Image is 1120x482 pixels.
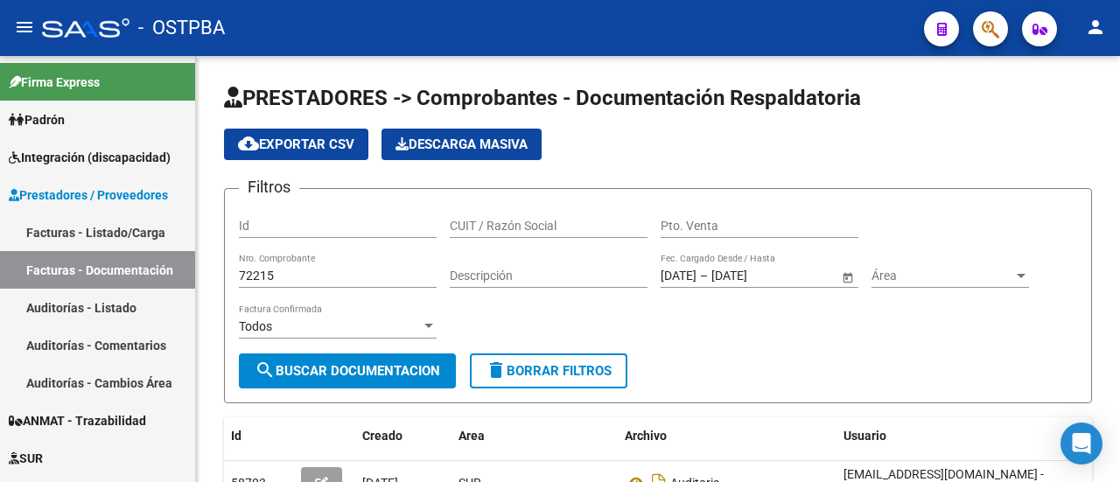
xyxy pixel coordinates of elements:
span: - OSTPBA [138,9,225,47]
h3: Filtros [239,175,299,199]
span: Usuario [843,429,886,443]
button: Borrar Filtros [470,353,627,388]
mat-icon: cloud_download [238,133,259,154]
datatable-header-cell: Creado [355,417,451,455]
mat-icon: search [255,360,276,381]
span: Integración (discapacidad) [9,148,171,167]
span: Archivo [625,429,667,443]
datatable-header-cell: Usuario [836,417,1099,455]
span: PRESTADORES -> Comprobantes - Documentación Respaldatoria [224,86,861,110]
span: Todos [239,319,272,333]
datatable-header-cell: Id [224,417,294,455]
mat-icon: person [1085,17,1106,38]
span: Descarga Masiva [395,136,528,152]
span: Borrar Filtros [486,363,612,379]
mat-icon: delete [486,360,507,381]
div: Open Intercom Messenger [1060,423,1102,465]
input: End date [711,269,797,283]
mat-icon: menu [14,17,35,38]
span: Buscar Documentacion [255,363,440,379]
span: Id [231,429,241,443]
datatable-header-cell: Area [451,417,618,455]
span: Padrón [9,110,65,129]
span: Firma Express [9,73,100,92]
span: – [700,269,708,283]
button: Descarga Masiva [381,129,542,160]
datatable-header-cell: Archivo [618,417,836,455]
app-download-masive: Descarga masiva de comprobantes (adjuntos) [381,129,542,160]
span: Creado [362,429,402,443]
span: ANMAT - Trazabilidad [9,411,146,430]
button: Buscar Documentacion [239,353,456,388]
span: Área [871,269,1013,283]
span: Area [458,429,485,443]
button: Open calendar [838,268,857,286]
span: Exportar CSV [238,136,354,152]
span: SUR [9,449,43,468]
span: Prestadores / Proveedores [9,185,168,205]
input: Start date [661,269,696,283]
button: Exportar CSV [224,129,368,160]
